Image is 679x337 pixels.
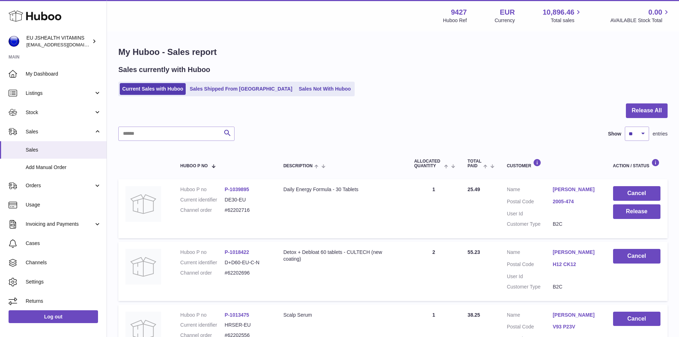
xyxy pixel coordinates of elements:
[225,196,269,203] dd: DE30-EU
[551,17,582,24] span: Total sales
[180,322,225,328] dt: Current identifier
[553,221,599,228] dd: B2C
[648,7,662,17] span: 0.00
[507,159,599,168] div: Customer
[26,42,105,47] span: [EMAIL_ADDRESS][DOMAIN_NAME]
[507,210,553,217] dt: User Id
[26,71,101,77] span: My Dashboard
[414,159,442,168] span: ALLOCATED Quantity
[283,164,313,168] span: Description
[553,198,599,205] a: 2005-474
[553,186,599,193] a: [PERSON_NAME]
[26,164,101,171] span: Add Manual Order
[610,17,670,24] span: AVAILABLE Stock Total
[468,312,480,318] span: 38.25
[542,7,582,24] a: 10,896.46 Total sales
[553,249,599,256] a: [PERSON_NAME]
[500,7,515,17] strong: EUR
[180,207,225,214] dt: Channel order
[180,186,225,193] dt: Huboo P no
[507,186,553,195] dt: Name
[225,312,249,318] a: P-1013475
[507,198,553,207] dt: Postal Code
[283,186,400,193] div: Daily Energy Formula - 30 Tablets
[608,131,621,137] label: Show
[613,312,660,326] button: Cancel
[507,312,553,320] dt: Name
[187,83,295,95] a: Sales Shipped From [GEOGRAPHIC_DATA]
[26,35,91,48] div: EU JSHEALTH VITAMINS
[26,298,101,305] span: Returns
[9,36,19,47] img: internalAdmin-9427@internal.huboo.com
[553,284,599,290] dd: B2C
[468,159,482,168] span: Total paid
[468,187,480,192] span: 25.49
[26,240,101,247] span: Cases
[118,65,210,75] h2: Sales currently with Huboo
[125,249,161,285] img: no-photo.jpg
[553,323,599,330] a: V93 P23V
[9,310,98,323] a: Log out
[626,103,668,118] button: Release All
[26,128,94,135] span: Sales
[26,147,101,153] span: Sales
[180,249,225,256] dt: Huboo P no
[283,249,400,262] div: Detox + Debloat 60 tablets - CULTECH (new coating)
[613,249,660,264] button: Cancel
[507,261,553,270] dt: Postal Code
[507,323,553,332] dt: Postal Code
[180,312,225,318] dt: Huboo P no
[26,221,94,228] span: Invoicing and Payments
[468,249,480,255] span: 55.23
[225,322,269,328] dd: HRSER-EU
[225,187,249,192] a: P-1039895
[613,159,660,168] div: Action / Status
[283,312,400,318] div: Scalp Serum
[542,7,574,17] span: 10,896.46
[26,201,101,208] span: Usage
[407,242,461,301] td: 2
[225,259,269,266] dd: D+D60-EU-C-N
[610,7,670,24] a: 0.00 AVAILABLE Stock Total
[26,279,101,285] span: Settings
[495,17,515,24] div: Currency
[613,204,660,219] button: Release
[296,83,353,95] a: Sales Not With Huboo
[451,7,467,17] strong: 9427
[180,196,225,203] dt: Current identifier
[118,46,668,58] h1: My Huboo - Sales report
[507,284,553,290] dt: Customer Type
[225,207,269,214] dd: #62202716
[653,131,668,137] span: entries
[507,221,553,228] dt: Customer Type
[26,90,94,97] span: Listings
[125,186,161,222] img: no-photo.jpg
[225,249,249,255] a: P-1018422
[507,249,553,257] dt: Name
[120,83,186,95] a: Current Sales with Huboo
[180,259,225,266] dt: Current identifier
[613,186,660,201] button: Cancel
[180,270,225,276] dt: Channel order
[225,270,269,276] dd: #62202696
[553,261,599,268] a: H12 CK12
[26,109,94,116] span: Stock
[443,17,467,24] div: Huboo Ref
[26,182,94,189] span: Orders
[26,259,101,266] span: Channels
[553,312,599,318] a: [PERSON_NAME]
[180,164,208,168] span: Huboo P no
[507,273,553,280] dt: User Id
[407,179,461,238] td: 1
